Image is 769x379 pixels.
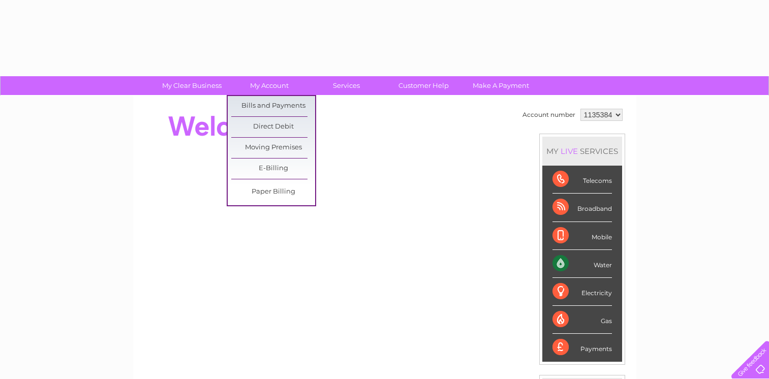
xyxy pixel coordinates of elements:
div: Mobile [552,222,612,250]
div: Electricity [552,278,612,306]
td: Account number [520,106,578,123]
div: Broadband [552,194,612,222]
a: My Account [227,76,311,95]
a: Services [304,76,388,95]
div: Payments [552,334,612,361]
div: Gas [552,306,612,334]
a: Paper Billing [231,182,315,202]
div: Telecoms [552,166,612,194]
a: E-Billing [231,159,315,179]
a: Bills and Payments [231,96,315,116]
div: MY SERVICES [542,137,622,166]
a: Customer Help [382,76,466,95]
a: Make A Payment [459,76,543,95]
div: LIVE [559,146,580,156]
a: My Clear Business [150,76,234,95]
div: Water [552,250,612,278]
a: Moving Premises [231,138,315,158]
a: Direct Debit [231,117,315,137]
